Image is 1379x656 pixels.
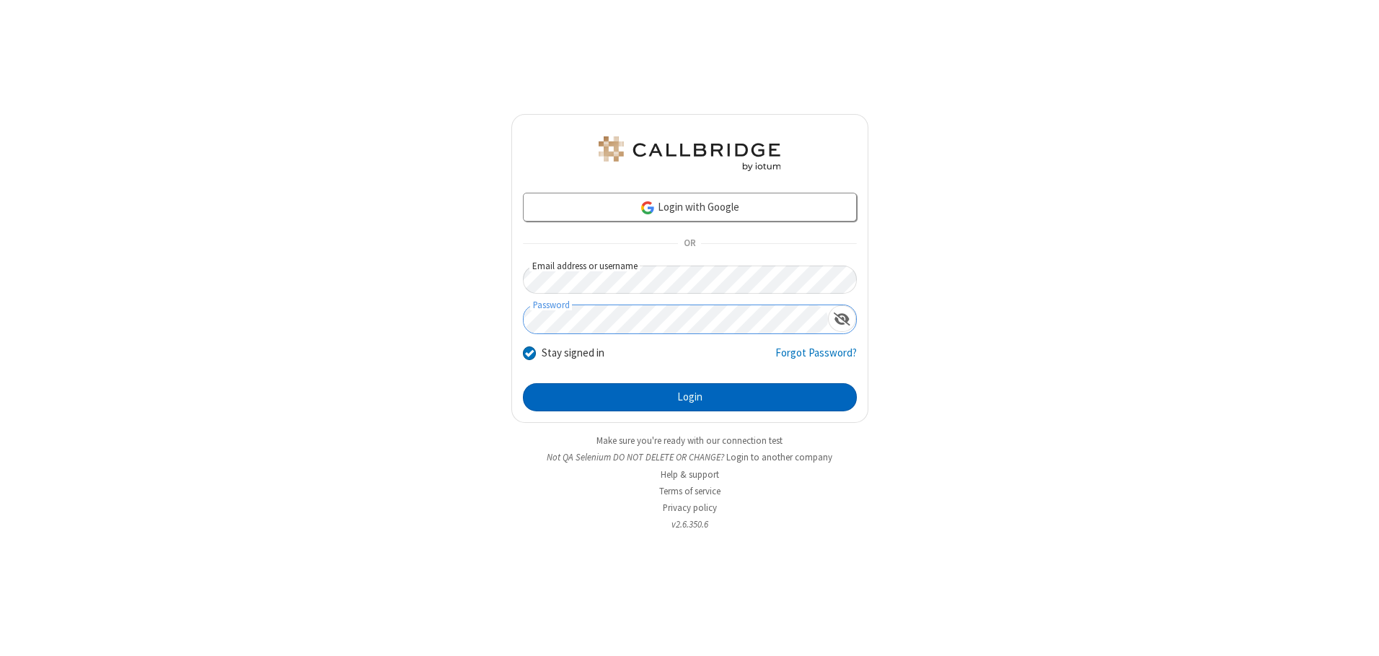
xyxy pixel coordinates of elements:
a: Login with Google [523,193,857,222]
a: Terms of service [659,485,721,497]
label: Stay signed in [542,345,604,362]
span: OR [678,234,701,254]
input: Password [524,305,828,333]
li: Not QA Selenium DO NOT DELETE OR CHANGE? [511,450,868,464]
button: Login [523,383,857,412]
a: Privacy policy [663,502,717,514]
img: google-icon.png [640,200,656,216]
a: Help & support [661,468,719,481]
li: v2.6.350.6 [511,517,868,531]
img: QA Selenium DO NOT DELETE OR CHANGE [596,136,783,171]
a: Make sure you're ready with our connection test [596,434,783,447]
button: Login to another company [726,450,832,464]
a: Forgot Password? [775,345,857,372]
div: Show password [828,305,856,332]
input: Email address or username [523,266,857,294]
